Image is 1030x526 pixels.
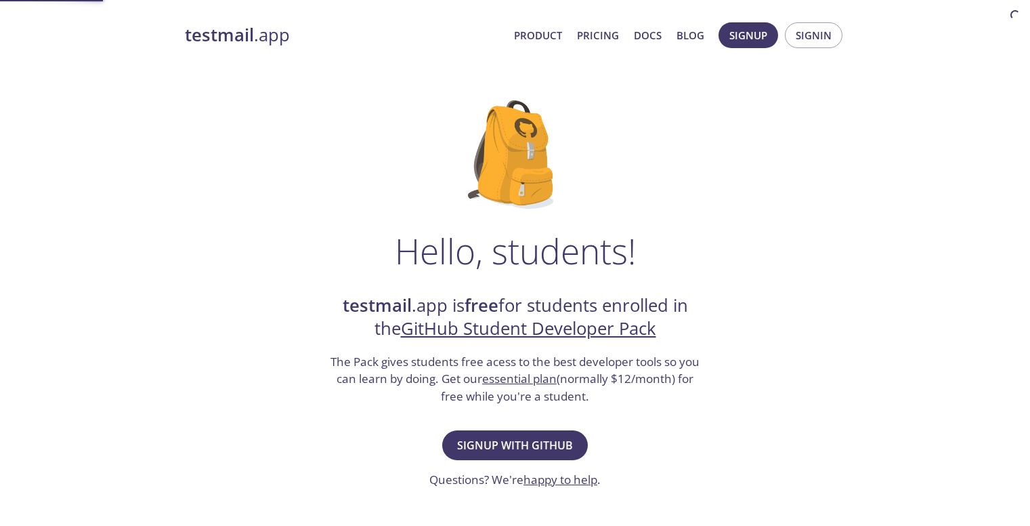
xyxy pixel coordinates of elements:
[677,26,704,44] a: Blog
[429,471,601,489] h3: Questions? We're .
[401,317,656,340] a: GitHub Student Developer Pack
[329,353,702,405] h3: The Pack gives students free acess to the best developer tools so you can learn by doing. Get our...
[329,294,702,341] h2: .app is for students enrolled in the
[729,26,767,44] span: Signup
[468,100,562,209] img: github-student-backpack.png
[514,26,562,44] a: Product
[796,26,832,44] span: Signin
[185,23,254,47] strong: testmail
[442,430,588,460] button: Signup with GitHub
[343,294,412,317] strong: testmail
[185,24,503,47] a: testmail.app
[634,26,662,44] a: Docs
[785,22,842,48] button: Signin
[523,472,597,487] a: happy to help
[718,22,778,48] button: Signup
[457,436,573,455] span: Signup with GitHub
[465,294,498,317] strong: free
[395,230,636,271] h1: Hello, students!
[577,26,619,44] a: Pricing
[482,371,557,386] a: essential plan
